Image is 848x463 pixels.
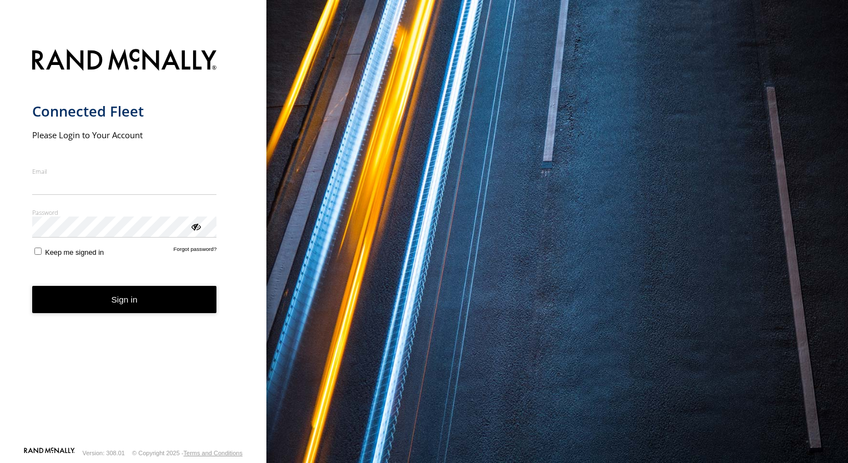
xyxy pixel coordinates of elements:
[24,447,75,459] a: Visit our Website
[32,208,217,217] label: Password
[32,47,217,75] img: Rand McNally
[32,286,217,313] button: Sign in
[83,450,125,456] div: Version: 308.01
[184,450,243,456] a: Terms and Conditions
[34,248,42,255] input: Keep me signed in
[45,248,104,256] span: Keep me signed in
[32,102,217,120] h1: Connected Fleet
[132,450,243,456] div: © Copyright 2025 -
[32,42,235,446] form: main
[32,167,217,175] label: Email
[190,220,201,231] div: ViewPassword
[174,246,217,256] a: Forgot password?
[32,129,217,140] h2: Please Login to Your Account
